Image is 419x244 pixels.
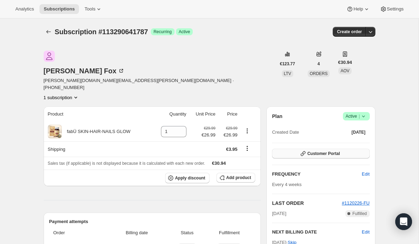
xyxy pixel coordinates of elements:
div: fabÜ SKIN-HAIR-NAILS GLOW [62,128,131,135]
span: Analytics [15,6,34,12]
span: Active [179,29,190,35]
button: Shipping actions [242,145,253,152]
div: Open Intercom Messenger [395,213,412,230]
th: Order [49,225,105,241]
span: Fulfilled [352,211,367,216]
span: Add product [226,175,251,180]
span: €30.94 [212,161,226,166]
button: Help [342,4,374,14]
span: Billing date [107,229,167,236]
th: Shipping [44,141,152,157]
h2: Payment attempts [49,218,256,225]
button: 4 [313,59,324,69]
button: Create order [333,27,366,37]
button: [DATE] [347,127,370,137]
span: Every 4 weeks [272,182,302,187]
th: Unit Price [189,106,218,122]
span: Edit [362,171,369,178]
button: Subscriptions [39,4,79,14]
span: Fulfillment [207,229,251,236]
span: Sales tax (if applicable) is not displayed because it is calculated with each new order. [48,161,205,166]
small: €29.99 [226,126,237,130]
span: AOV [340,68,349,73]
span: €123.77 [280,61,295,67]
span: ORDERS [310,71,328,76]
th: Product [44,106,152,122]
button: #1120226-FU [342,200,370,207]
button: Settings [376,4,408,14]
button: Edit [358,169,374,180]
span: Created Date [272,129,299,136]
span: €3.95 [226,147,238,152]
span: Subscription #113290641787 [55,28,148,36]
h2: LAST ORDER [272,200,342,207]
span: Customer Portal [307,151,340,156]
span: €26.99 [220,132,237,139]
span: Help [353,6,363,12]
span: Tools [84,6,95,12]
span: Karen Fox [44,51,55,62]
button: Edit [362,229,369,236]
h2: FREQUENCY [272,171,362,178]
button: Tools [80,4,106,14]
span: | [359,113,360,119]
span: [DATE] [272,210,286,217]
th: Quantity [152,106,189,122]
span: €30.94 [338,59,352,66]
span: €26.99 [201,132,215,139]
span: Subscriptions [44,6,75,12]
span: Apply discount [175,175,205,181]
span: Recurring [154,29,172,35]
button: Add product [216,173,255,183]
span: LTV [284,71,291,76]
span: [DATE] [352,130,366,135]
a: #1120226-FU [342,200,370,206]
button: Analytics [11,4,38,14]
button: Subscriptions [44,27,53,37]
h2: NEXT BILLING DATE [272,229,362,236]
th: Price [218,106,240,122]
button: Customer Portal [272,149,369,158]
span: Create order [337,29,362,35]
button: €123.77 [276,59,299,69]
span: Status [171,229,204,236]
span: Active [346,113,367,120]
span: 4 [317,61,320,67]
button: Product actions [44,94,79,101]
button: Apply discount [165,173,209,183]
div: [PERSON_NAME] Fox [44,67,125,74]
img: product img [48,125,62,139]
span: [PERSON_NAME][DOMAIN_NAME][EMAIL_ADDRESS][PERSON_NAME][DOMAIN_NAME] · [PHONE_NUMBER] [44,77,276,91]
span: Settings [387,6,404,12]
small: €29.99 [204,126,215,130]
button: Product actions [242,127,253,135]
h2: Plan [272,113,282,120]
